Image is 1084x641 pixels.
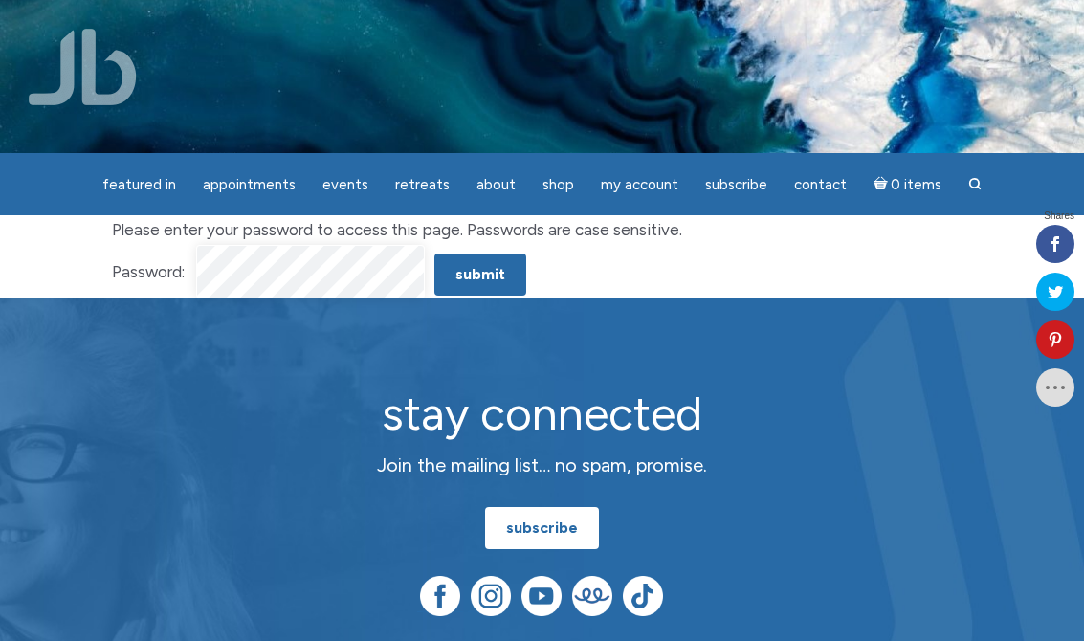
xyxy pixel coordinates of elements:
[705,176,767,193] span: Subscribe
[542,176,574,193] span: Shop
[471,576,511,616] img: Instagram
[476,176,516,193] span: About
[311,166,380,204] a: Events
[891,178,941,192] span: 0 items
[260,451,825,480] p: Join the mailing list… no spam, promise.
[465,166,527,204] a: About
[395,176,450,193] span: Retreats
[1044,211,1074,221] span: Shares
[322,176,368,193] span: Events
[531,166,586,204] a: Shop
[623,576,663,616] img: TikTok
[589,166,690,204] a: My Account
[485,507,599,549] a: subscribe
[694,166,779,204] a: Subscribe
[29,29,137,105] img: Jamie Butler. The Everyday Medium
[203,176,296,193] span: Appointments
[862,165,954,204] a: Cart0 items
[434,254,526,296] input: Submit
[420,576,460,616] img: Facebook
[572,576,612,616] img: Teespring
[91,166,188,204] a: featured in
[874,176,892,193] i: Cart
[260,388,825,439] h2: stay connected
[191,166,307,204] a: Appointments
[112,257,185,287] label: Password:
[112,215,973,298] form: Please enter your password to access this page. Passwords are case sensitive.
[521,576,562,616] img: YouTube
[102,176,176,193] span: featured in
[384,166,461,204] a: Retreats
[794,176,847,193] span: Contact
[601,176,678,193] span: My Account
[783,166,858,204] a: Contact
